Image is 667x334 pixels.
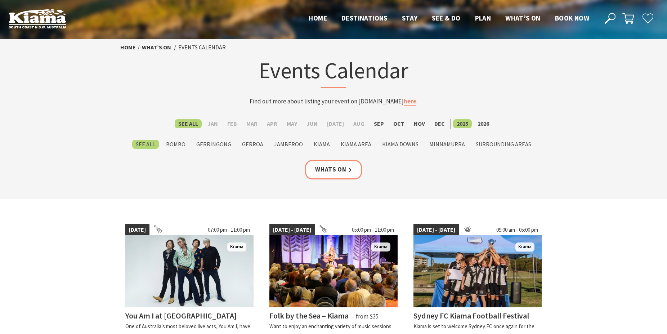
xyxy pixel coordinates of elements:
span: [DATE] [125,224,149,236]
span: See & Do [432,14,460,22]
label: Kiama Downs [379,140,422,149]
span: 05:00 pm - 11:00 pm [348,224,398,236]
a: Home [120,44,136,51]
label: Kiama [310,140,333,149]
span: [DATE] - [DATE] [413,224,459,236]
label: Gerroa [238,140,267,149]
img: Kiama Logo [9,9,66,28]
label: Oct [390,119,408,128]
li: Events Calendar [178,43,226,52]
span: 09:00 am - 05:00 pm [493,224,542,236]
img: You Am I [125,235,254,307]
span: Stay [402,14,418,22]
label: Gerringong [193,140,235,149]
span: Kiama [371,242,390,251]
label: See All [175,119,202,128]
a: here [404,97,416,106]
label: Jamberoo [270,140,306,149]
img: Folk by the Sea - Showground Pavilion [269,235,398,307]
a: Whats On [305,160,362,179]
label: Nov [410,119,429,128]
h4: Folk by the Sea – Kiama [269,311,349,321]
span: Book now [555,14,589,22]
label: [DATE] [323,119,348,128]
label: 2026 [474,119,493,128]
label: Sep [370,119,388,128]
span: Home [309,14,327,22]
label: Kiama Area [337,140,375,149]
nav: Main Menu [301,13,596,25]
label: Surrounding Areas [472,140,535,149]
label: Bombo [162,140,189,149]
label: 2025 [453,119,472,128]
label: See All [132,140,159,149]
span: Kiama [227,242,246,251]
label: Feb [224,119,241,128]
span: ⁠— from $35 [350,312,379,320]
h4: Sydney FC Kiama Football Festival [413,311,529,321]
label: Dec [431,119,448,128]
span: Kiama [515,242,534,251]
span: 07:00 pm - 11:00 pm [204,224,254,236]
span: [DATE] - [DATE] [269,224,315,236]
span: Destinations [341,14,388,22]
span: Plan [475,14,491,22]
label: Jan [204,119,221,128]
label: May [283,119,301,128]
h4: You Am I at [GEOGRAPHIC_DATA] [125,311,237,321]
label: Aug [350,119,368,128]
label: Minnamurra [426,140,469,149]
p: Find out more about listing your event on [DOMAIN_NAME] . [192,97,475,106]
label: Mar [243,119,261,128]
label: Apr [263,119,281,128]
h1: Events Calendar [192,56,475,88]
img: sfc-kiama-football-festival-2 [413,235,542,307]
a: What’s On [142,44,171,51]
span: What’s On [505,14,541,22]
label: Jun [303,119,321,128]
